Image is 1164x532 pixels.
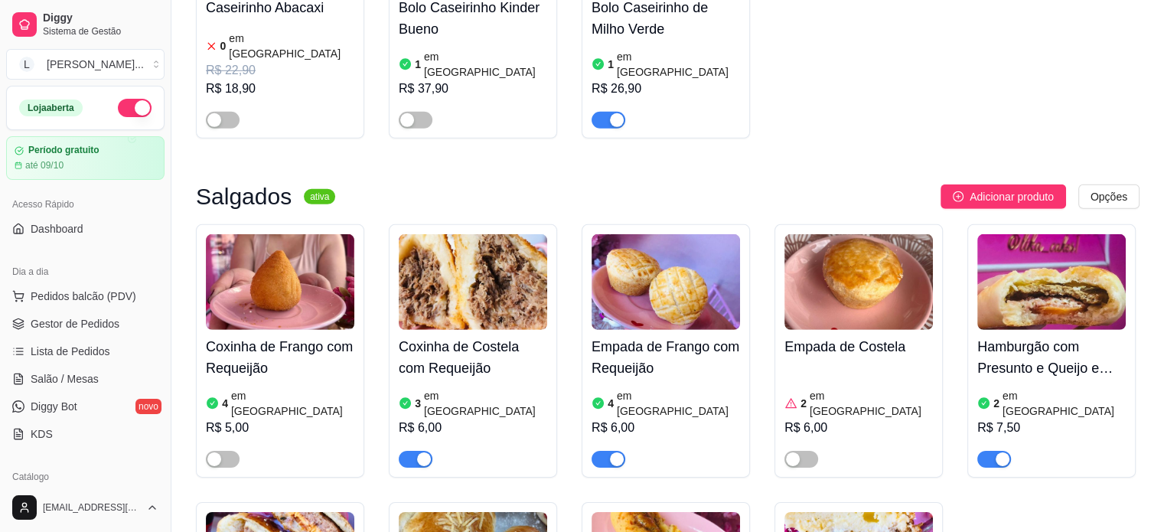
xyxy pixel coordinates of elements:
img: product-image [784,234,933,330]
span: Sistema de Gestão [43,25,158,38]
a: Período gratuitoaté 09/10 [6,136,165,180]
img: product-image [399,234,547,330]
a: Dashboard [6,217,165,241]
article: em [GEOGRAPHIC_DATA] [231,388,354,419]
a: Salão / Mesas [6,367,165,391]
a: Diggy Botnovo [6,394,165,419]
article: até 09/10 [25,159,64,171]
span: L [19,57,34,72]
span: Diggy Bot [31,399,77,414]
h3: Salgados [196,188,292,206]
span: Diggy [43,11,158,25]
article: 0 [220,38,227,54]
div: R$ 6,00 [592,419,740,437]
article: 4 [222,396,228,411]
div: R$ 37,90 [399,80,547,98]
a: DiggySistema de Gestão [6,6,165,43]
img: product-image [592,234,740,330]
span: Salão / Mesas [31,371,99,387]
div: R$ 5,00 [206,419,354,437]
img: product-image [977,234,1126,330]
div: Acesso Rápido [6,192,165,217]
span: [EMAIL_ADDRESS][DOMAIN_NAME] [43,501,140,514]
a: Gestor de Pedidos [6,312,165,336]
div: R$ 6,00 [784,419,933,437]
article: 3 [415,396,421,411]
h4: Coxinha de Frango com Requeijão [206,336,354,379]
h4: Coxinha de Costela com Requeijão [399,336,547,379]
div: R$ 6,00 [399,419,547,437]
div: R$ 18,90 [206,80,354,98]
div: Loja aberta [19,100,83,116]
sup: ativa [304,189,335,204]
a: Lista de Pedidos [6,339,165,364]
a: KDS [6,422,165,446]
article: 2 [800,396,807,411]
h4: Hamburgão com Presunto e Queijo e Tomate [977,336,1126,379]
button: Alterar Status [118,99,152,117]
div: Dia a dia [6,259,165,284]
article: 4 [608,396,614,411]
span: Opções [1091,188,1127,205]
article: em [GEOGRAPHIC_DATA] [617,49,740,80]
button: Adicionar produto [941,184,1066,209]
button: Pedidos balcão (PDV) [6,284,165,308]
article: em [GEOGRAPHIC_DATA] [229,31,354,61]
div: [PERSON_NAME] ... [47,57,144,72]
article: 1 [415,57,421,72]
article: em [GEOGRAPHIC_DATA] [617,388,740,419]
article: 1 [608,57,614,72]
article: em [GEOGRAPHIC_DATA] [424,388,547,419]
span: plus-circle [953,191,963,202]
h4: Empada de Costela [784,336,933,357]
h4: Empada de Frango com Requeijão [592,336,740,379]
button: Opções [1078,184,1140,209]
article: em [GEOGRAPHIC_DATA] [810,388,933,419]
span: KDS [31,426,53,442]
div: Catálogo [6,465,165,489]
article: 2 [993,396,999,411]
span: Pedidos balcão (PDV) [31,289,136,304]
div: R$ 26,90 [592,80,740,98]
img: product-image [206,234,354,330]
span: Gestor de Pedidos [31,316,119,331]
div: R$ 7,50 [977,419,1126,437]
button: Select a team [6,49,165,80]
article: em [GEOGRAPHIC_DATA] [424,49,547,80]
span: Adicionar produto [970,188,1054,205]
article: em [GEOGRAPHIC_DATA] [1003,388,1126,419]
article: Período gratuito [28,145,99,156]
span: Lista de Pedidos [31,344,110,359]
button: [EMAIL_ADDRESS][DOMAIN_NAME] [6,489,165,526]
span: Dashboard [31,221,83,237]
div: R$ 22,90 [206,61,354,80]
